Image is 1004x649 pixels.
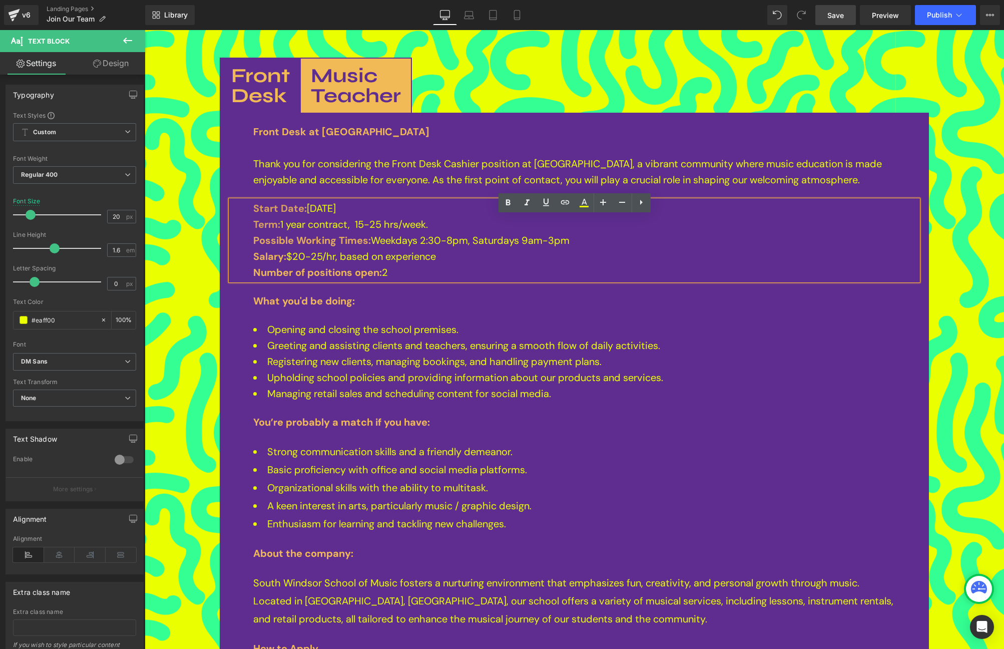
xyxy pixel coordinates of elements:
div: Text Transform [13,379,136,386]
li: Opening and closing the school premises. [109,291,751,307]
div: Line Height [13,231,136,238]
div: Typography [13,85,54,99]
a: Landing Pages [47,5,145,13]
span: Join Our Team [47,15,95,23]
div: v6 [20,9,33,22]
a: v6 [4,5,39,25]
a: Design [75,52,147,75]
li: Managing retail sales and scheduling content for social media. [109,356,751,372]
div: Alignment [13,535,136,542]
li: Greeting and assisting clients and teachers, ensuring a smooth flow of daily activities. [109,307,751,323]
span: Start Date: [109,172,162,185]
div: Font Weight [13,155,136,162]
b: Front Desk [87,34,145,78]
div: Text Shadow [13,429,57,443]
button: Publish [915,5,976,25]
a: Mobile [505,5,529,25]
b: You’re probably a match if you have: [109,386,285,399]
p: Thank you for considering the Front Desk Cashier position at [GEOGRAPHIC_DATA], a vibrant communi... [109,126,751,158]
a: Preview [860,5,911,25]
span: Salary: [109,220,142,233]
div: Open Intercom Messenger [970,615,994,639]
p: Weekdays 2:30-8pm, Saturdays 9am-3pm [109,202,751,218]
i: DM Sans [21,358,48,366]
a: Desktop [433,5,457,25]
b: Regular 400 [21,171,58,178]
span: South Windsor School of Music fosters a nurturing environment that emphasizes fun, creativity, an... [109,546,749,595]
span: 1 year contract, 15-25 hrs/week. [136,188,283,201]
span: Text Block [28,37,70,45]
button: Undo [767,5,787,25]
input: Color [32,314,96,326]
p: $20-25/hr, based on experience [109,218,751,234]
a: Tablet [481,5,505,25]
div: Font Size [13,198,41,205]
div: Extra class name [13,608,136,615]
div: Enable [13,455,105,466]
span: Save [827,10,844,21]
button: Redo [791,5,811,25]
button: More [980,5,1000,25]
b: What you'd be doing: [109,264,210,277]
b: None [21,394,37,402]
a: New Library [145,5,195,25]
div: % [112,311,136,329]
li: Organizational skills with the ability to multitask. [109,449,751,467]
div: Extra class name [13,582,70,596]
a: Laptop [457,5,481,25]
div: Text Styles [13,111,136,119]
span: px [126,280,135,287]
span: Number of positions open: [109,236,237,249]
span: px [126,213,135,220]
li: Basic proficiency with office and social media platforms. [109,431,751,449]
span: Preview [872,10,899,21]
button: More settings [6,477,143,501]
span: Possible Working Times: [109,204,226,217]
b: Custom [33,128,56,137]
div: Text Color [13,298,136,305]
span: Term: [109,188,136,201]
p: More settings [53,485,93,494]
div: Letter Spacing [13,265,136,272]
span: em [126,247,135,253]
li: Enthusiasm for learning and tackling new challenges. [109,485,751,503]
b: About the company: [109,517,209,530]
div: Font [13,341,136,348]
li: Upholding school policies and providing information about our products and services. [109,340,751,356]
li: A keen interest in arts, particularly music / graphic design. [109,467,751,485]
b: How to Apply [109,612,174,625]
span: 2 [237,236,243,249]
span: Library [164,11,188,20]
b: Music Teacher [166,34,256,78]
li: Registering new clients, managing bookings, and handling payment plans. [109,323,751,340]
li: Strong communication skills and a friendly demeanor. [109,413,751,431]
div: Alignment [13,509,47,523]
span: Front Desk at [GEOGRAPHIC_DATA] [109,95,285,108]
p: [DATE] [109,170,751,202]
span: Publish [927,11,952,19]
